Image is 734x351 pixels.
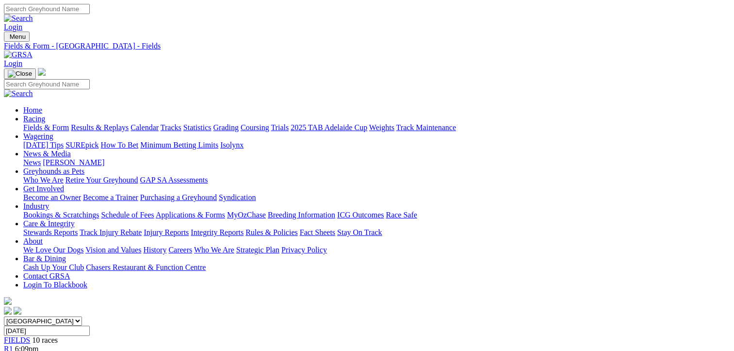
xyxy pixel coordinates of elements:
[144,228,189,236] a: Injury Reports
[4,32,30,42] button: Toggle navigation
[183,123,212,132] a: Statistics
[369,123,394,132] a: Weights
[23,193,81,201] a: Become an Owner
[38,68,46,76] img: logo-grsa-white.png
[86,263,206,271] a: Chasers Restaurant & Function Centre
[23,150,71,158] a: News & Media
[191,228,244,236] a: Integrity Reports
[194,246,234,254] a: Who We Are
[43,158,104,167] a: [PERSON_NAME]
[4,336,30,344] a: FIELDS
[168,246,192,254] a: Careers
[23,281,87,289] a: Login To Blackbook
[227,211,266,219] a: MyOzChase
[23,246,83,254] a: We Love Our Dogs
[236,246,279,254] a: Strategic Plan
[65,141,98,149] a: SUREpick
[220,141,244,149] a: Isolynx
[23,141,730,150] div: Wagering
[23,167,84,175] a: Greyhounds as Pets
[23,123,730,132] div: Racing
[281,246,327,254] a: Privacy Policy
[23,228,78,236] a: Stewards Reports
[241,123,269,132] a: Coursing
[23,263,730,272] div: Bar & Dining
[4,79,90,89] input: Search
[130,123,159,132] a: Calendar
[143,246,166,254] a: History
[156,211,225,219] a: Applications & Forms
[300,228,335,236] a: Fact Sheets
[23,132,53,140] a: Wagering
[23,211,730,219] div: Industry
[8,70,32,78] img: Close
[396,123,456,132] a: Track Maintenance
[23,184,64,193] a: Get Involved
[337,228,382,236] a: Stay On Track
[23,228,730,237] div: Care & Integrity
[80,228,142,236] a: Track Injury Rebate
[23,106,42,114] a: Home
[23,176,730,184] div: Greyhounds as Pets
[83,193,138,201] a: Become a Trainer
[23,254,66,263] a: Bar & Dining
[140,193,217,201] a: Purchasing a Greyhound
[23,246,730,254] div: About
[23,211,99,219] a: Bookings & Scratchings
[23,158,41,167] a: News
[271,123,289,132] a: Trials
[4,89,33,98] img: Search
[4,307,12,315] img: facebook.svg
[4,23,22,31] a: Login
[4,59,22,67] a: Login
[161,123,181,132] a: Tracks
[4,14,33,23] img: Search
[268,211,335,219] a: Breeding Information
[386,211,417,219] a: Race Safe
[23,176,64,184] a: Who We Are
[32,336,58,344] span: 10 races
[4,297,12,305] img: logo-grsa-white.png
[4,4,90,14] input: Search
[23,219,75,228] a: Care & Integrity
[140,176,208,184] a: GAP SA Assessments
[23,123,69,132] a: Fields & Form
[245,228,298,236] a: Rules & Policies
[85,246,141,254] a: Vision and Values
[10,33,26,40] span: Menu
[337,211,384,219] a: ICG Outcomes
[23,237,43,245] a: About
[65,176,138,184] a: Retire Your Greyhound
[14,307,21,315] img: twitter.svg
[71,123,129,132] a: Results & Replays
[4,50,33,59] img: GRSA
[23,115,45,123] a: Racing
[23,141,64,149] a: [DATE] Tips
[213,123,239,132] a: Grading
[23,193,730,202] div: Get Involved
[101,141,139,149] a: How To Bet
[23,263,84,271] a: Cash Up Your Club
[101,211,154,219] a: Schedule of Fees
[219,193,256,201] a: Syndication
[23,202,49,210] a: Industry
[23,158,730,167] div: News & Media
[140,141,218,149] a: Minimum Betting Limits
[4,326,90,336] input: Select date
[291,123,367,132] a: 2025 TAB Adelaide Cup
[23,272,70,280] a: Contact GRSA
[4,42,730,50] a: Fields & Form - [GEOGRAPHIC_DATA] - Fields
[4,68,36,79] button: Toggle navigation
